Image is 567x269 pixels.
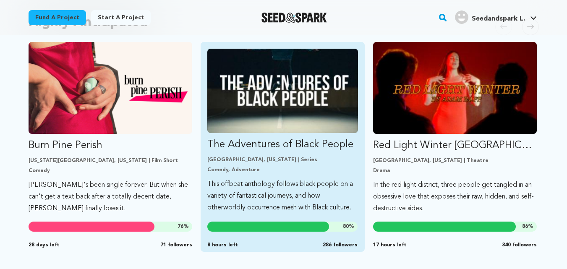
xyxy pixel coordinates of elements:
[160,242,192,248] span: 71 followers
[29,42,193,214] a: Fund Burn Pine Perish
[522,223,533,230] span: %
[323,242,358,248] span: 286 followers
[29,10,86,25] a: Fund a project
[502,242,537,248] span: 340 followers
[261,13,327,23] a: Seed&Spark Homepage
[207,178,358,214] p: This offbeat anthology follows black people on a variety of fantastical journeys, and how otherwo...
[373,139,537,152] p: Red Light Winter [GEOGRAPHIC_DATA]
[453,9,538,24] a: Seedandspark L.'s Profile
[373,157,537,164] p: [GEOGRAPHIC_DATA], [US_STATE] | Theatre
[207,49,358,214] a: Fund The Adventures of Black People
[91,10,151,25] a: Start a project
[207,138,358,151] p: The Adventures of Black People
[455,10,468,24] img: user.png
[343,224,349,229] span: 80
[178,223,189,230] span: %
[178,224,183,229] span: 76
[29,139,193,152] p: Burn Pine Perish
[29,167,193,174] p: Comedy
[207,167,358,173] p: Comedy, Adventure
[373,179,537,214] p: In the red light district, three people get tangled in an obsessive love that exposes their raw, ...
[29,157,193,164] p: [US_STATE][GEOGRAPHIC_DATA], [US_STATE] | Film Short
[373,242,407,248] span: 17 hours left
[522,224,528,229] span: 86
[29,242,60,248] span: 28 days left
[455,10,525,24] div: Seedandspark L.'s Profile
[207,157,358,163] p: [GEOGRAPHIC_DATA], [US_STATE] | Series
[29,179,193,214] p: [PERSON_NAME]'s been single forever. But when she can't get a text back after a totally decent da...
[373,167,537,174] p: Drama
[343,223,354,230] span: %
[373,42,537,214] a: Fund Red Light Winter Los Angeles
[261,13,327,23] img: Seed&Spark Logo Dark Mode
[207,242,238,248] span: 8 hours left
[453,9,538,26] span: Seedandspark L.'s Profile
[472,16,525,22] span: Seedandspark L.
